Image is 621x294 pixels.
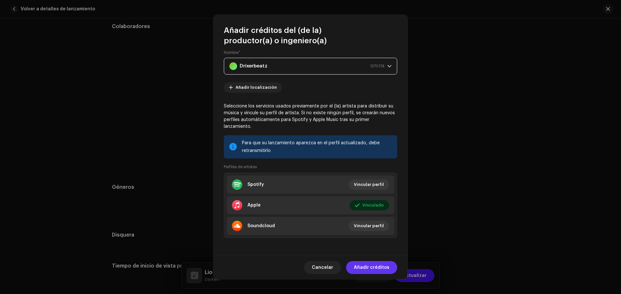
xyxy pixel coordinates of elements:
span: Añadir localización [235,81,277,94]
button: Añadir créditos [346,261,397,274]
span: Vincular perfil [354,219,384,232]
button: Añadir localización [224,82,282,93]
span: Vinculado [362,199,384,212]
span: Añadir créditos [354,261,389,274]
div: dropdown trigger [387,58,392,74]
div: Spotify [247,182,264,187]
span: Cancelar [312,261,333,274]
button: Vinculado [350,200,389,210]
span: 1370174 [370,58,385,74]
strong: Drixerbeatz [240,58,267,74]
button: Vincular perfil [349,221,389,231]
p: Seleccione los servicios usados previamente por el (la) artista para distribuir su música y vincu... [224,103,397,130]
div: Apple [247,203,261,208]
span: Drixerbeatz [229,58,387,74]
button: Cancelar [304,261,341,274]
label: Nombre [224,50,241,55]
div: Para que su lanzamiento aparezca en el perfil actualizado, debe retransmitirlo [242,139,392,155]
button: Vincular perfil [349,179,389,190]
small: Perfiles de artistas [224,164,257,170]
span: Añadir créditos del (de la) productor(a) o ingeniero(a) [224,25,397,46]
span: Vincular perfil [354,178,384,191]
div: Soundcloud [247,223,275,228]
